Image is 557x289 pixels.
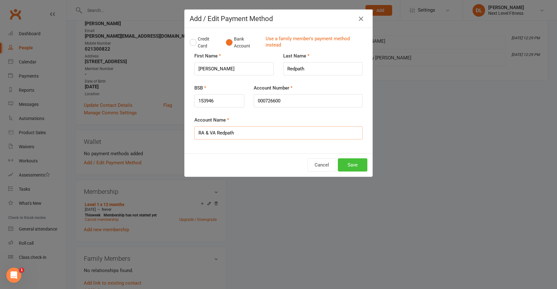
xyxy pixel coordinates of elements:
h4: Add / Edit Payment Method [190,15,367,23]
label: Account Name [194,116,229,124]
label: First Name [194,52,221,60]
input: NNNNNN [194,94,244,107]
button: Save [338,158,367,172]
label: Account Number [254,84,293,92]
button: Cancel [307,158,336,172]
span: 1 [19,268,24,273]
button: Bank Account [226,33,261,52]
label: Last Name [283,52,310,60]
button: Credit Card [190,33,219,52]
label: BSB [194,84,206,92]
iframe: Intercom live chat [6,268,21,283]
a: Use a family member's payment method instead [266,35,364,50]
button: Close [356,14,366,24]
